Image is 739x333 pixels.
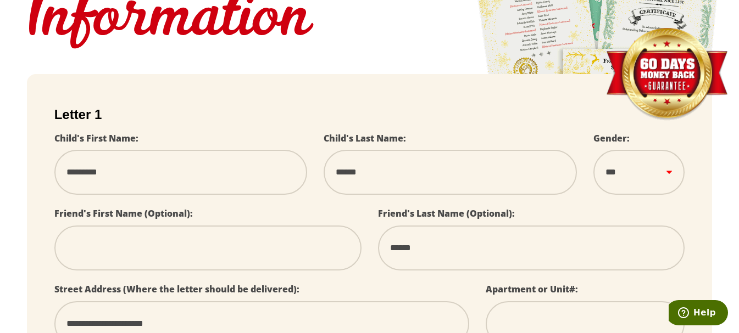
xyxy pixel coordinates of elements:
[605,27,729,121] img: Money Back Guarantee
[486,283,578,295] label: Apartment or Unit#:
[54,132,138,144] label: Child's First Name:
[378,207,515,219] label: Friend's Last Name (Optional):
[669,300,728,328] iframe: Opens a widget where you can find more information
[54,107,685,122] h2: Letter 1
[324,132,406,144] label: Child's Last Name:
[54,207,193,219] label: Friend's First Name (Optional):
[593,132,630,144] label: Gender:
[54,283,299,295] label: Street Address (Where the letter should be delivered):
